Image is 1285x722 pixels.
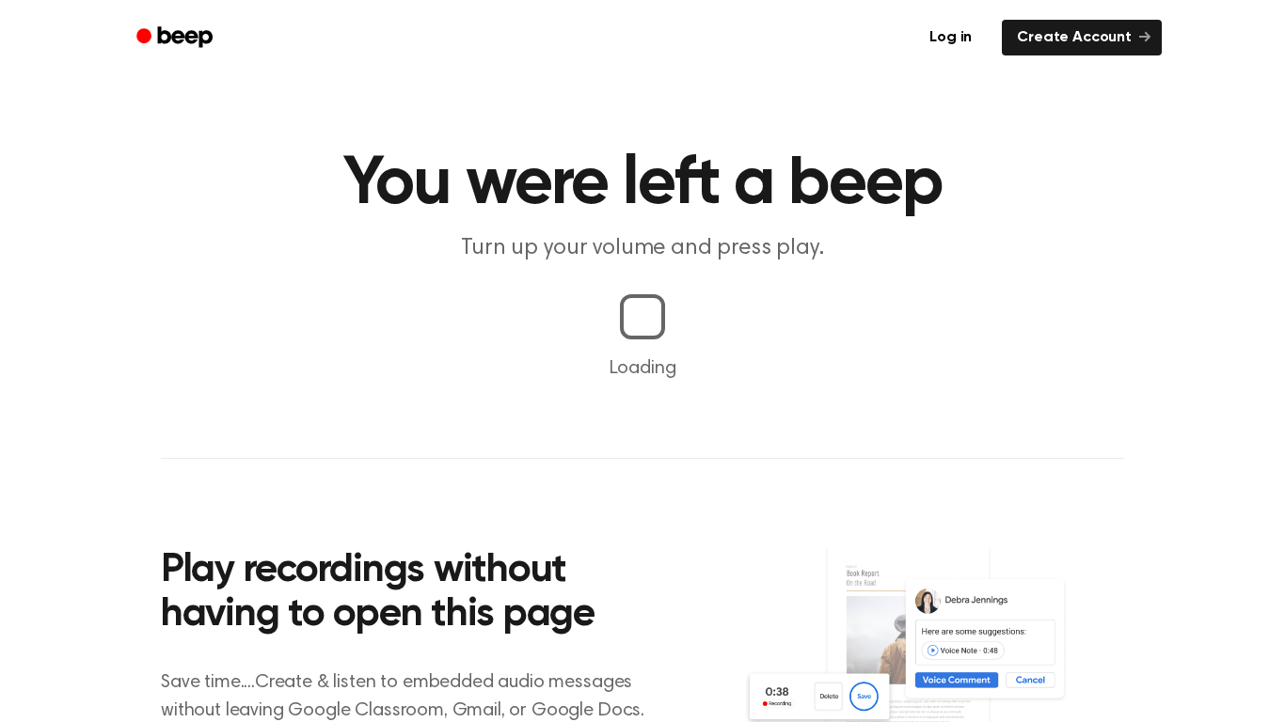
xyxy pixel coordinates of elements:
a: Create Account [1002,20,1162,55]
p: Turn up your volume and press play. [281,233,1004,264]
a: Log in [911,16,991,59]
p: Loading [23,354,1262,383]
h1: You were left a beep [161,150,1124,218]
h2: Play recordings without having to open this page [161,549,668,638]
a: Beep [123,20,230,56]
